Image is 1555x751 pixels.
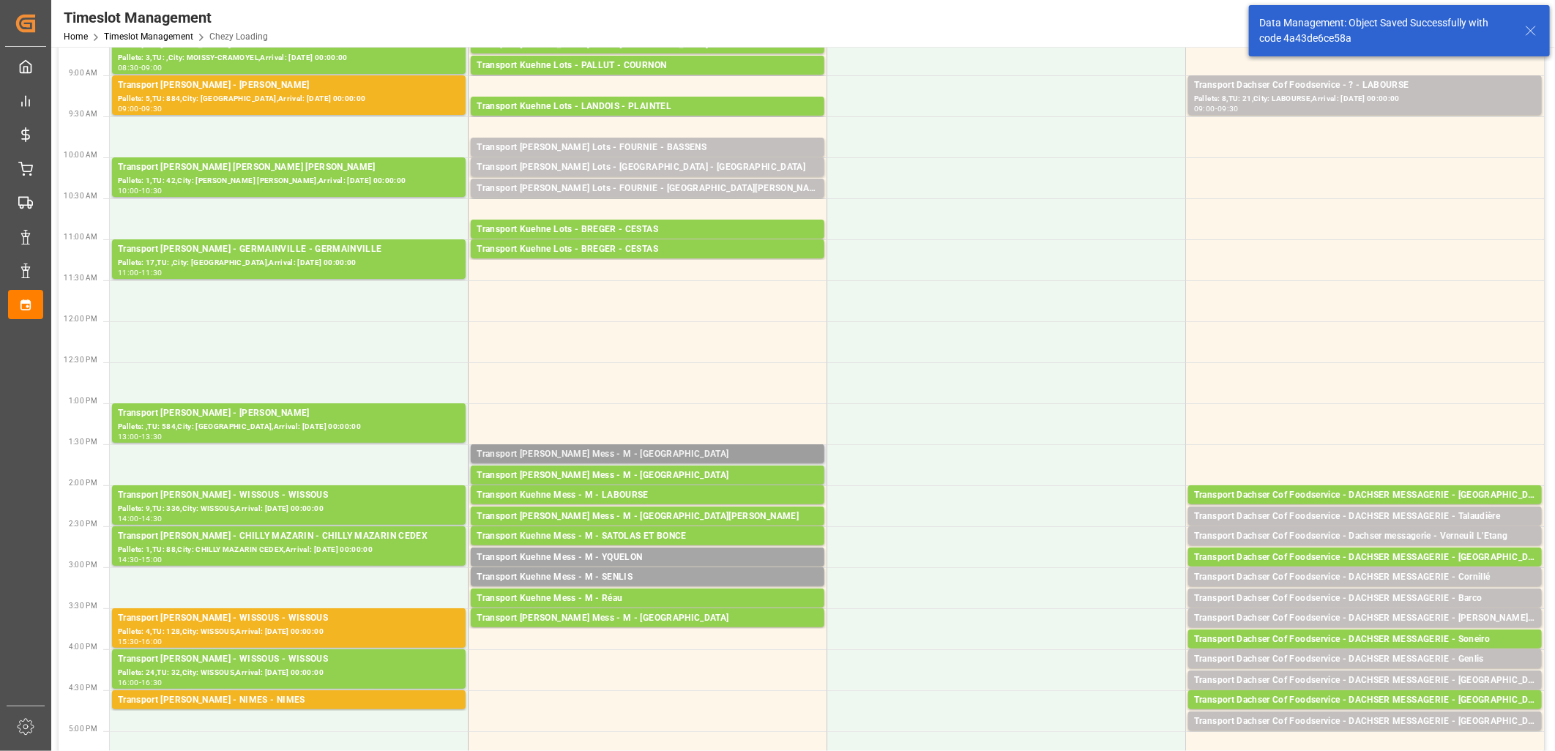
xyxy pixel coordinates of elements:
span: 12:30 PM [64,356,97,364]
div: 16:30 [141,679,163,686]
div: Pallets: 1,TU: 256,City: [GEOGRAPHIC_DATA],Arrival: [DATE] 00:00:00 [477,257,818,269]
div: Data Management: Object Saved Successfully with code 4a43de6ce58a [1259,15,1511,46]
div: Timeslot Management [64,7,268,29]
div: Pallets: ,TU: 160,City: Barco,Arrival: [DATE] 00:00:00 [1194,606,1536,619]
div: Pallets: 1,TU: 32,City: [GEOGRAPHIC_DATA],Arrival: [DATE] 00:00:00 [477,462,818,474]
div: Pallets: 8,TU: 21,City: LABOURSE,Arrival: [DATE] 00:00:00 [1194,93,1536,105]
div: Transport Dachser Cof Foodservice - DACHSER MESSAGERIE - Cornillé [1194,570,1536,585]
div: Pallets: ,TU: 8,City: [GEOGRAPHIC_DATA],Arrival: [DATE] 00:00:00 [477,483,818,496]
span: 1:30 PM [69,438,97,446]
div: Transport [PERSON_NAME] - [PERSON_NAME] [118,78,460,93]
div: 16:00 [118,679,139,686]
div: Pallets: ,TU: 18,City: [GEOGRAPHIC_DATA],Arrival: [DATE] 00:00:00 [1194,565,1536,578]
div: Pallets: 2,TU: ,City: [GEOGRAPHIC_DATA][PERSON_NAME][PERSON_NAME],Arrival: [DATE] 00:00:00 [477,524,818,537]
div: Pallets: 9,TU: 336,City: WISSOUS,Arrival: [DATE] 00:00:00 [118,503,460,515]
div: 09:00 [118,105,139,112]
div: Transport Kuehne Mess - M - SATOLAS ET BONCE [477,529,818,544]
div: 10:00 [118,187,139,194]
div: - [139,515,141,522]
span: 9:30 AM [69,110,97,118]
div: 13:30 [141,433,163,440]
div: Transport Kuehne Mess - M - Réau [477,591,818,606]
span: 3:00 PM [69,561,97,569]
div: - [1215,105,1217,112]
div: Transport Dachser Cof Foodservice - DACHSER MESSAGERIE - [GEOGRAPHIC_DATA][PERSON_NAME] [1194,673,1536,688]
div: Pallets: 1,TU: 42,City: [PERSON_NAME] [PERSON_NAME],Arrival: [DATE] 00:00:00 [118,175,460,187]
span: 5:00 PM [69,725,97,733]
span: 4:00 PM [69,643,97,651]
div: Pallets: ,TU: 75,City: [GEOGRAPHIC_DATA],Arrival: [DATE] 00:00:00 [1194,729,1536,741]
div: Transport Kuehne Mess - M - LABOURSE [477,488,818,503]
div: Transport Dachser Cof Foodservice - DACHSER MESSAGERIE - [GEOGRAPHIC_DATA] [1194,488,1536,503]
span: 9:00 AM [69,69,97,77]
div: 14:00 [118,515,139,522]
div: Transport [PERSON_NAME] Mess - M - [GEOGRAPHIC_DATA] [477,468,818,483]
div: Transport Kuehne Lots - BREGER - CESTAS [477,242,818,257]
div: Transport [PERSON_NAME] - NIMES - NIMES [118,693,460,708]
div: Transport Dachser Cof Foodservice - DACHSER MESSAGERIE - Soneiro [1194,632,1536,647]
div: - [139,433,141,440]
div: Pallets: ,TU: 2,City: [GEOGRAPHIC_DATA],Arrival: [DATE] 00:00:00 [1194,503,1536,515]
div: Transport Dachser Cof Foodservice - DACHSER MESSAGERIE - [PERSON_NAME] Verdes [1194,611,1536,626]
div: Pallets: ,TU: 70,City: [GEOGRAPHIC_DATA],Arrival: [DATE] 00:00:00 [477,175,818,187]
span: 11:00 AM [64,233,97,241]
div: - [139,105,141,112]
div: Pallets: 24,TU: 32,City: WISSOUS,Arrival: [DATE] 00:00:00 [118,667,460,679]
div: Transport [PERSON_NAME] Mess - M - [GEOGRAPHIC_DATA] [477,447,818,462]
div: Pallets: ,TU: 14,City: [GEOGRAPHIC_DATA],Arrival: [DATE] 00:00:00 [477,606,818,619]
div: Transport Kuehne Mess - M - SENLIS [477,570,818,585]
div: Pallets: 4,TU: ,City: [GEOGRAPHIC_DATA],Arrival: [DATE] 00:00:00 [477,155,818,168]
div: - [139,187,141,194]
div: Pallets: ,TU: 76,City: [GEOGRAPHIC_DATA],Arrival: [DATE] 00:00:00 [1194,626,1536,638]
div: Transport Kuehne Mess - M - YQUELON [477,550,818,565]
div: Transport Kuehne Lots - PALLUT - COURNON [477,59,818,73]
div: 09:00 [141,64,163,71]
div: Transport Dachser Cof Foodservice - DACHSER MESSAGERIE - Genlis [1194,652,1536,667]
div: - [139,679,141,686]
div: Transport [PERSON_NAME] - WISSOUS - WISSOUS [118,488,460,503]
div: 08:30 [118,64,139,71]
div: Pallets: ,TU: 240,City: [GEOGRAPHIC_DATA],Arrival: [DATE] 00:00:00 [477,585,818,597]
div: Transport [PERSON_NAME] Lots - [GEOGRAPHIC_DATA] - [GEOGRAPHIC_DATA] [477,160,818,175]
div: Pallets: ,TU: 80,City: [GEOGRAPHIC_DATA][PERSON_NAME],Arrival: [DATE] 00:00:00 [1194,688,1536,700]
span: 1:00 PM [69,397,97,405]
div: Pallets: 9,TU: 318,City: COURNON D'AUVERGNE,Arrival: [DATE] 00:00:00 [477,52,818,64]
span: 4:30 PM [69,684,97,692]
div: Pallets: 2,TU: ,City: [GEOGRAPHIC_DATA],Arrival: [DATE] 00:00:00 [1194,524,1536,537]
div: Pallets: 5,TU: 884,City: [GEOGRAPHIC_DATA],Arrival: [DATE] 00:00:00 [118,93,460,105]
div: - [139,269,141,276]
span: 10:30 AM [64,192,97,200]
div: 15:30 [118,638,139,645]
div: Transport [PERSON_NAME] Lots - FOURNIE - BASSENS [477,141,818,155]
div: Pallets: 4,TU: 617,City: [GEOGRAPHIC_DATA],Arrival: [DATE] 00:00:00 [477,73,818,86]
div: Transport [PERSON_NAME] - CHILLY MAZARIN - CHILLY MAZARIN CEDEX [118,529,460,544]
span: 11:30 AM [64,274,97,282]
div: Pallets: 1,TU: 16,City: [GEOGRAPHIC_DATA],Arrival: [DATE] 00:00:00 [1194,585,1536,597]
span: 12:00 PM [64,315,97,323]
div: - [139,638,141,645]
div: Transport Dachser Cof Foodservice - Dachser messagerie - Verneuil L'Etang [1194,529,1536,544]
div: Pallets: ,TU: 175,City: Verneuil L'Etang,Arrival: [DATE] 00:00:00 [1194,544,1536,556]
div: Transport [PERSON_NAME] - WISSOUS - WISSOUS [118,652,460,667]
div: Pallets: ,TU: 90,City: [GEOGRAPHIC_DATA],Arrival: [DATE] 00:00:00 [1194,647,1536,660]
div: - [139,556,141,563]
div: Pallets: 3,TU: ,City: MOISSY-CRAMOYEL,Arrival: [DATE] 00:00:00 [118,52,460,64]
div: Transport [PERSON_NAME] - GERMAINVILLE - GERMAINVILLE [118,242,460,257]
div: Transport [PERSON_NAME] Mess - M - [GEOGRAPHIC_DATA][PERSON_NAME] [477,509,818,524]
span: 2:30 PM [69,520,97,528]
div: Pallets: 1,TU: 88,City: CHILLY MAZARIN CEDEX,Arrival: [DATE] 00:00:00 [118,544,460,556]
div: Transport [PERSON_NAME] - [PERSON_NAME] [118,406,460,421]
div: 10:30 [141,187,163,194]
div: 14:30 [141,515,163,522]
div: Pallets: ,TU: 28,City: [GEOGRAPHIC_DATA],Arrival: [DATE] 00:00:00 [477,565,818,578]
div: Transport [PERSON_NAME] - WISSOUS - WISSOUS [118,611,460,626]
div: Transport Dachser Cof Foodservice - DACHSER MESSAGERIE - [GEOGRAPHIC_DATA] [1194,714,1536,729]
div: Transport Dachser Cof Foodservice - DACHSER MESSAGERIE - Barco [1194,591,1536,606]
div: Transport [PERSON_NAME] Mess - M - [GEOGRAPHIC_DATA] [477,611,818,626]
div: Transport Dachser Cof Foodservice - DACHSER MESSAGERIE - [GEOGRAPHIC_DATA] [1194,693,1536,708]
div: Pallets: 2,TU: 26,City: [GEOGRAPHIC_DATA],Arrival: [DATE] 00:00:00 [1194,667,1536,679]
span: 2:00 PM [69,479,97,487]
div: Pallets: ,TU: 23,City: SATOLAS ET BONCE,Arrival: [DATE] 00:00:00 [477,544,818,556]
div: Transport Dachser Cof Foodservice - DACHSER MESSAGERIE - Talaudière [1194,509,1536,524]
div: - [139,64,141,71]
